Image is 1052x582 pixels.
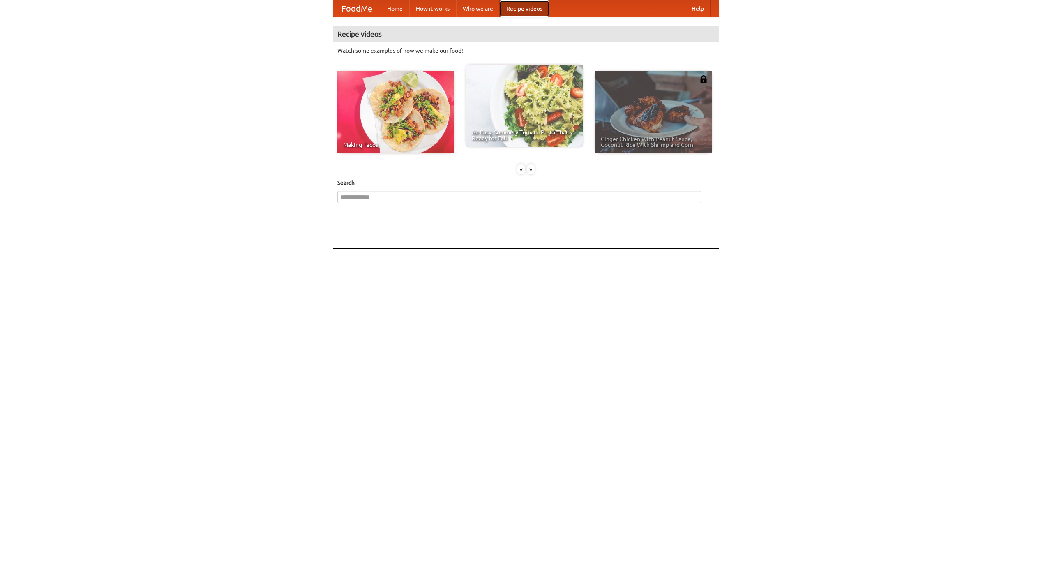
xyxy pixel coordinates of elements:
p: Watch some examples of how we make our food! [337,46,715,55]
a: An Easy, Summery Tomato Pasta That's Ready for Fall [466,65,583,147]
a: FoodMe [333,0,381,17]
a: How it works [409,0,456,17]
h4: Recipe videos [333,26,719,42]
a: Home [381,0,409,17]
img: 483408.png [699,75,708,83]
a: Recipe videos [500,0,549,17]
span: Making Tacos [343,142,448,148]
div: « [517,164,525,174]
a: Making Tacos [337,71,454,153]
a: Help [685,0,711,17]
div: » [527,164,535,174]
h5: Search [337,179,715,187]
span: An Easy, Summery Tomato Pasta That's Ready for Fall [472,130,577,141]
a: Who we are [456,0,500,17]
